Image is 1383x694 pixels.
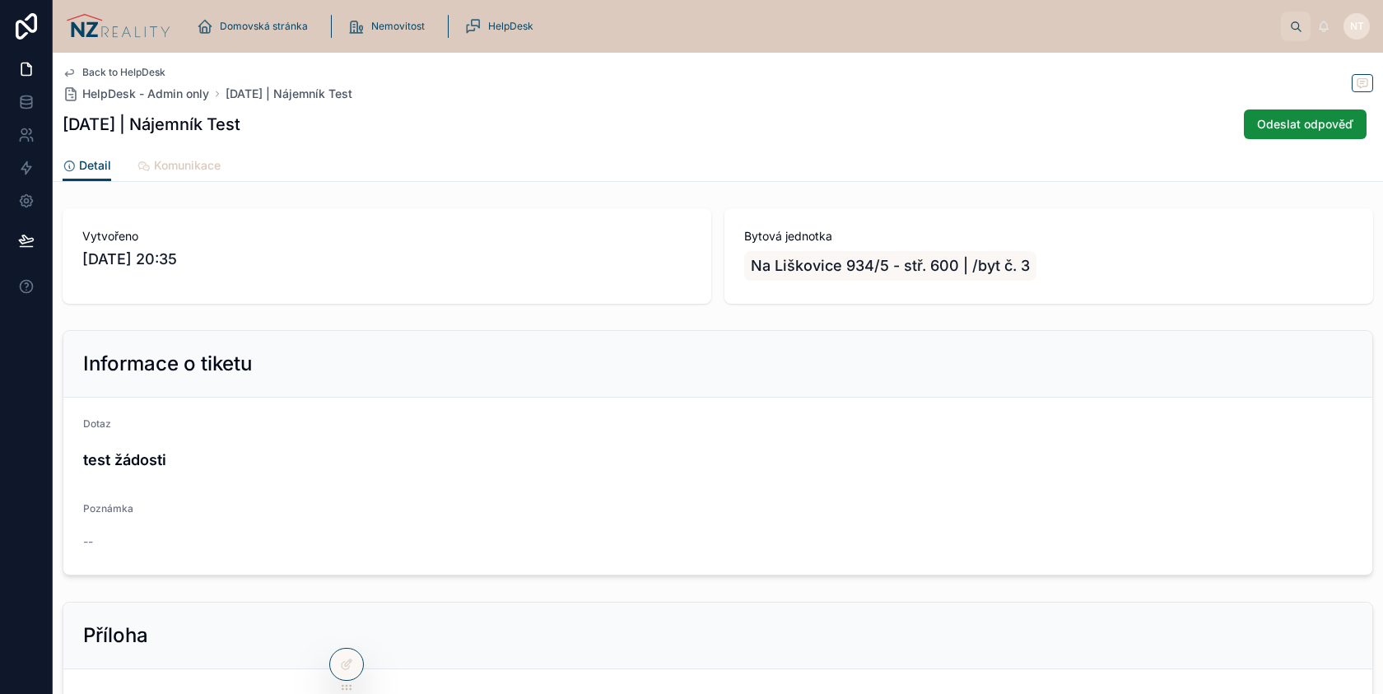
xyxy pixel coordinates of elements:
[220,20,308,33] span: Domovská stránka
[371,20,425,33] span: Nemovitost
[66,13,170,40] img: App logo
[83,533,93,550] span: --
[83,351,252,377] h2: Informace o tiketu
[79,157,111,174] span: Detail
[82,248,691,271] span: [DATE] 20:35
[192,12,319,41] a: Domovská stránka
[82,228,691,245] span: Vytvořeno
[63,66,165,79] a: Back to HelpDesk
[154,157,221,174] span: Komunikace
[343,12,436,41] a: Nemovitost
[460,12,545,41] a: HelpDesk
[1257,116,1353,133] span: Odeslat odpověď
[226,86,352,102] a: [DATE] | Nájemník Test
[83,502,133,515] span: Poznámka
[63,113,240,136] h1: [DATE] | Nájemník Test
[63,151,111,182] a: Detail
[83,417,111,430] span: Dotaz
[488,20,533,33] span: HelpDesk
[137,151,221,184] a: Komunikace
[83,449,1353,471] h4: test žádosti
[184,8,1281,44] div: scrollable content
[82,86,209,102] span: HelpDesk - Admin only
[1244,109,1367,139] button: Odeslat odpověď
[83,622,148,649] h2: Příloha
[751,254,1030,277] span: Na Liškovice 934/5 - stř. 600 | /byt č. 3
[744,228,1353,245] span: Bytová jednotka
[82,66,165,79] span: Back to HelpDesk
[63,86,209,102] a: HelpDesk - Admin only
[1350,20,1364,33] span: NT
